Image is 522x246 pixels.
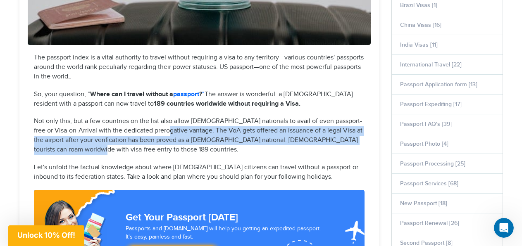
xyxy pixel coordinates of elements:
[400,140,448,147] a: Passport Photo [4]
[126,211,238,223] strong: Get Your Passport [DATE]
[154,100,300,108] strong: 189 countries worldwide without requiring a Visa.
[34,163,365,182] p: Let's unfold the factual knowledge about where [DEMOGRAPHIC_DATA] citizens can travel without a p...
[34,117,365,154] p: Not only this, but a few countries on the list also allow [DEMOGRAPHIC_DATA] nationals to avail o...
[202,90,205,98] a: "
[400,180,458,187] a: Passport Services [68]
[400,21,441,28] a: China Visas [16]
[173,90,199,98] a: passport
[400,81,477,88] a: Passport Application form [13]
[34,53,365,82] p: The passport index is a vital authority to travel without requiring a visa to any territory—vario...
[17,231,75,239] span: Unlock 10% Off!
[34,90,365,109] p: So, your question, " The answer is wonderful: a [DEMOGRAPHIC_DATA] resident with a passport can n...
[8,225,84,246] div: Unlock 10% Off!
[400,101,462,108] a: Passport Expediting [17]
[400,220,459,227] a: Passport Renewal [26]
[400,121,452,128] a: Passport FAQ's [39]
[400,41,438,48] a: India Visas [11]
[400,61,462,68] a: International Travel [22]
[494,218,514,238] iframe: Intercom live chat
[400,160,465,167] a: Passport Processing [25]
[400,200,447,207] a: New Passport [18]
[90,90,202,98] strong: Where can I travel without a ?
[400,2,437,9] a: Brazil Visas [1]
